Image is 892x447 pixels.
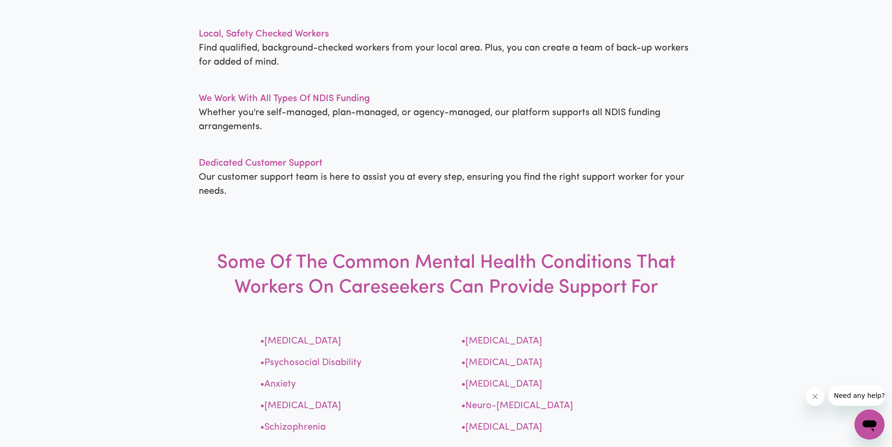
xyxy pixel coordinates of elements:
p: • Schizophrenia [260,417,431,438]
p: • [MEDICAL_DATA] [260,395,431,417]
p: • [MEDICAL_DATA] [461,374,632,395]
h3: Some Of The Common Mental Health Conditions That Workers On Careseekers Can Provide Support For [214,221,678,330]
p: • [MEDICAL_DATA] [461,352,632,374]
p: • Neuro-[MEDICAL_DATA] [461,395,632,417]
iframe: Message from company [828,385,885,406]
p: • [MEDICAL_DATA] [260,330,431,352]
span: Need any help? [6,7,57,14]
p: Dedicated Customer Support [199,156,694,170]
p: Local, Safety Checked Workers [199,27,694,41]
p: • [MEDICAL_DATA] [461,330,632,352]
p: We Work With All Types Of NDIS Funding [199,92,694,106]
p: Whether you're self-managed, plan-managed, or agency-managed, our platform supports all NDIS fund... [199,106,694,134]
p: Our customer support team is here to assist you at every step, ensuring you find the right suppor... [199,170,694,198]
p: • Psychosocial Disability [260,352,431,374]
p: • Anxiety [260,374,431,395]
p: • [MEDICAL_DATA] [461,417,632,438]
iframe: Close message [806,387,825,406]
p: Find qualified, background-checked workers from your local area. Plus, you can create a team of b... [199,41,694,69]
iframe: Button to launch messaging window [855,410,885,440]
